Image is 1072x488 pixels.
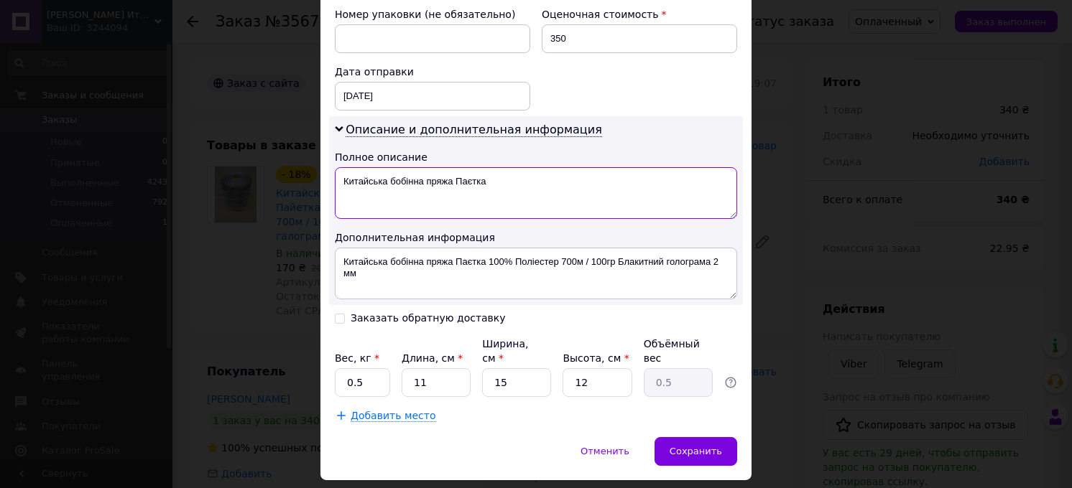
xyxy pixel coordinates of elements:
[351,312,506,324] div: Заказать обратную доставку
[542,7,737,22] div: Оценочная стоимость
[335,150,737,164] div: Полное описание
[346,123,602,137] span: Описание и дополнительная информация
[402,352,463,364] label: Длина, см
[335,352,379,364] label: Вес, кг
[335,248,737,299] textarea: Китайська бобінна пряжа Паєтка 100% Поліестер 700м / 100гр Блакитний голограма 2 мм
[335,167,737,219] textarea: Китайська бобінна пряжа Паєтка
[482,338,528,364] label: Ширина, см
[644,337,713,365] div: Объёмный вес
[563,352,629,364] label: Высота, см
[335,65,530,79] div: Дата отправки
[335,7,530,22] div: Номер упаковки (не обязательно)
[335,230,737,245] div: Дополнительная информация
[581,446,629,456] span: Отменить
[351,410,436,422] span: Добавить место
[670,446,722,456] span: Сохранить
